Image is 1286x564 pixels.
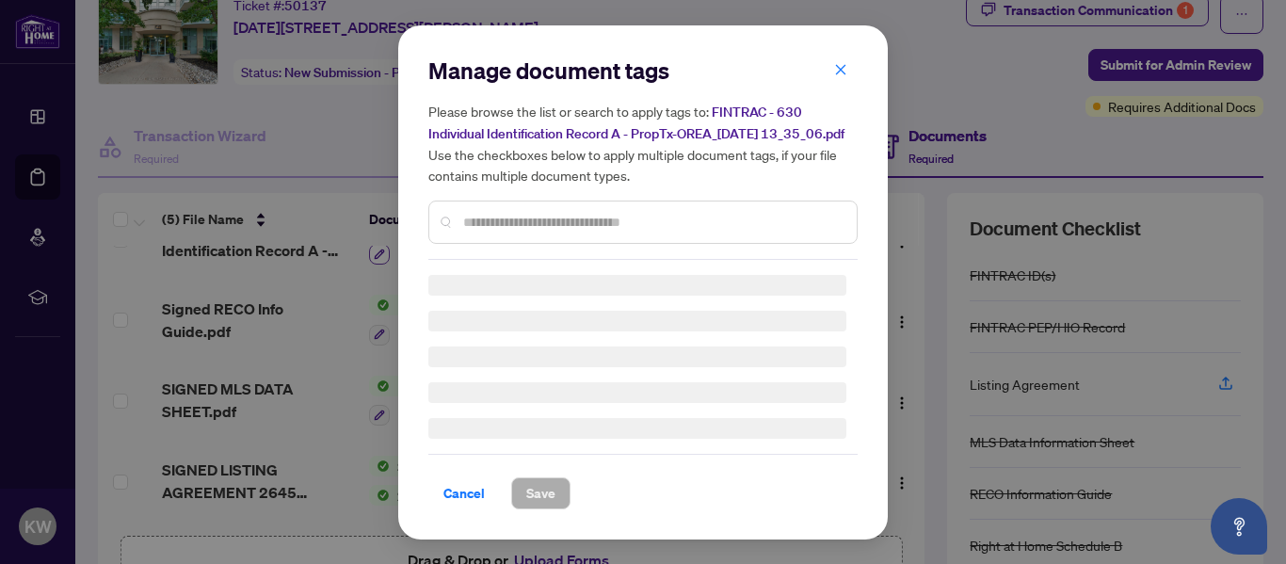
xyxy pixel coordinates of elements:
button: Cancel [428,477,500,509]
h2: Manage document tags [428,56,858,86]
span: close [834,62,847,75]
span: FINTRAC - 630 Individual Identification Record A - PropTx-OREA_[DATE] 13_35_06.pdf [428,104,844,142]
span: Cancel [443,478,485,508]
h5: Please browse the list or search to apply tags to: Use the checkboxes below to apply multiple doc... [428,101,858,185]
button: Open asap [1211,498,1267,555]
button: Save [511,477,571,509]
